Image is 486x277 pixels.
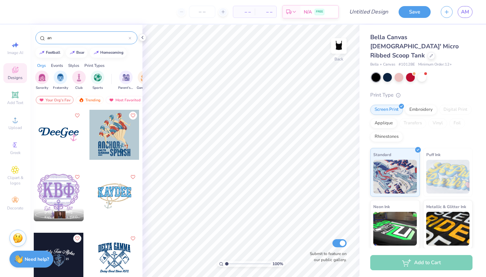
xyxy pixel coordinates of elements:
[47,34,129,41] input: Try "Alpha"
[118,71,134,91] button: filter button
[106,96,144,104] div: Most Favorited
[73,173,81,181] button: Like
[76,96,104,104] div: Trending
[100,51,124,54] div: homecoming
[68,62,79,69] div: Styles
[141,74,148,81] img: Game Day Image
[259,8,272,16] span: – –
[458,6,473,18] a: AM
[35,48,63,58] button: football
[129,111,137,120] button: Like
[189,6,215,18] input: – –
[370,62,395,68] span: Bella + Canvas
[73,111,81,120] button: Like
[7,50,23,55] span: Image AI
[332,39,346,53] img: Back
[122,74,130,81] img: Parent's Weekend Image
[304,8,312,16] span: N/A
[137,71,152,91] div: filter for Game Day
[38,74,46,81] img: Sorority Image
[370,33,459,59] span: Bella Canvas [DEMOGRAPHIC_DATA]' Micro Ribbed Scoop Tank
[90,48,127,58] button: homecoming
[51,62,63,69] div: Events
[449,118,465,128] div: Foil
[72,71,86,91] div: filter for Club
[94,74,102,81] img: Sports Image
[66,48,87,58] button: bear
[426,203,466,210] span: Metallic & Glitter Ink
[53,71,68,91] div: filter for Fraternity
[91,71,104,91] button: filter button
[10,150,21,155] span: Greek
[370,91,473,99] div: Print Type
[36,96,74,104] div: Your Org's Fav
[25,256,49,262] strong: Need help?
[316,9,323,14] span: FREE
[373,212,417,246] img: Neon Ink
[344,5,394,19] input: Untitled Design
[399,6,431,18] button: Save
[426,151,440,158] span: Puff Ink
[373,203,390,210] span: Neon Ink
[84,62,105,69] div: Print Types
[399,62,415,68] span: # 1012BE
[53,71,68,91] button: filter button
[57,74,64,81] img: Fraternity Image
[418,62,452,68] span: Minimum Order: 12 +
[46,51,60,54] div: football
[129,173,137,181] button: Like
[118,85,134,91] span: Parent's Weekend
[461,8,469,16] span: AM
[35,71,49,91] div: filter for Sorority
[370,105,403,115] div: Screen Print
[76,51,84,54] div: bear
[8,125,22,130] span: Upload
[306,251,347,263] label: Submit to feature on our public gallery.
[3,175,27,186] span: Clipart & logos
[45,210,73,215] span: [PERSON_NAME]
[36,85,48,91] span: Sorority
[373,160,417,194] img: Standard
[334,56,343,62] div: Back
[93,51,99,55] img: trend_line.gif
[370,118,397,128] div: Applique
[439,105,472,115] div: Digital Print
[109,98,114,102] img: most_fav.gif
[373,151,391,158] span: Standard
[39,98,44,102] img: most_fav.gif
[91,71,104,91] div: filter for Sports
[405,105,437,115] div: Embroidery
[75,74,83,81] img: Club Image
[53,85,68,91] span: Fraternity
[75,85,83,91] span: Club
[92,85,103,91] span: Sports
[137,71,152,91] button: filter button
[7,205,23,211] span: Decorate
[7,100,23,105] span: Add Text
[272,261,283,267] span: 100 %
[137,85,152,91] span: Game Day
[39,51,45,55] img: trend_line.gif
[118,71,134,91] div: filter for Parent's Weekend
[237,8,251,16] span: – –
[370,132,403,142] div: Rhinestones
[72,71,86,91] button: filter button
[70,51,75,55] img: trend_line.gif
[37,62,46,69] div: Orgs
[129,234,137,243] button: Like
[73,234,81,243] button: Like
[35,71,49,91] button: filter button
[8,75,23,80] span: Designs
[426,212,470,246] img: Metallic & Glitter Ink
[428,118,447,128] div: Vinyl
[79,98,84,102] img: trending.gif
[426,160,470,194] img: Puff Ink
[399,118,426,128] div: Transfers
[45,215,81,220] span: Kappa Beta Phi, [GEOGRAPHIC_DATA]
